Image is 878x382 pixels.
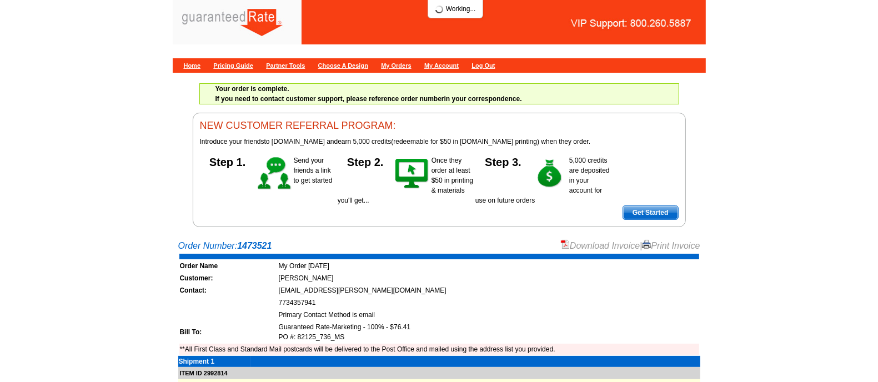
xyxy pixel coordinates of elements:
img: step-3.gif [531,155,569,192]
a: Download Invoice [561,241,640,250]
a: Print Invoice [642,241,700,250]
h5: Step 1. [200,155,255,167]
h3: NEW CUSTOMER REFERRAL PROGRAM: [200,120,679,132]
td: 7734357941 [278,297,699,308]
div: | [561,239,700,253]
td: [EMAIL_ADDRESS][PERSON_NAME][DOMAIN_NAME] [278,285,699,296]
a: My Orders [381,62,411,69]
strong: Your order is complete. [215,85,289,93]
span: Once they order at least $50 in printing & materials you'll get... [338,157,473,204]
strong: 1473521 [237,241,272,250]
img: u [173,105,184,106]
img: step-2.gif [393,155,432,192]
td: Bill To: [179,321,277,343]
td: My Order [DATE] [278,260,699,272]
img: small-print-icon.gif [642,240,651,249]
p: to [DOMAIN_NAME] and (redeemable for $50 in [DOMAIN_NAME] printing) when they order. [200,137,679,147]
div: Order Number: [178,239,700,253]
td: Customer: [179,273,277,284]
h5: Step 2. [338,155,393,167]
td: Shipment 1 [178,356,251,367]
a: Get Started [623,205,679,220]
span: Get Started [623,206,678,219]
span: Introduce your friends [200,138,264,145]
span: Send your friends a link to get started [294,157,333,184]
td: Order Name [179,260,277,272]
td: Contact: [179,285,277,296]
img: small-pdf-icon.gif [561,240,570,249]
span: earn 5,000 credits [338,138,391,145]
td: [PERSON_NAME] [278,273,699,284]
a: Partner Tools [266,62,305,69]
a: My Account [424,62,459,69]
a: Pricing Guide [213,62,253,69]
td: ITEM ID 2992814 [178,367,700,380]
h5: Step 3. [475,155,531,167]
td: **All First Class and Standard Mail postcards will be delivered to the Post Office and mailed usi... [179,344,699,355]
span: 5,000 credits are deposited in your account for use on future orders [475,157,610,204]
a: Choose A Design [318,62,368,69]
iframe: LiveChat chat widget [656,124,878,382]
img: step-1.gif [255,155,294,192]
a: Home [184,62,201,69]
img: loading... [435,5,444,14]
a: Log Out [471,62,495,69]
td: Primary Contact Method is email [278,309,699,320]
td: Guaranteed Rate-Marketing - 100% - $76.41 PO #: 82125_736_MS [278,321,699,343]
span: If you need to contact customer support, please reference order number in your correspondence. [215,85,522,103]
